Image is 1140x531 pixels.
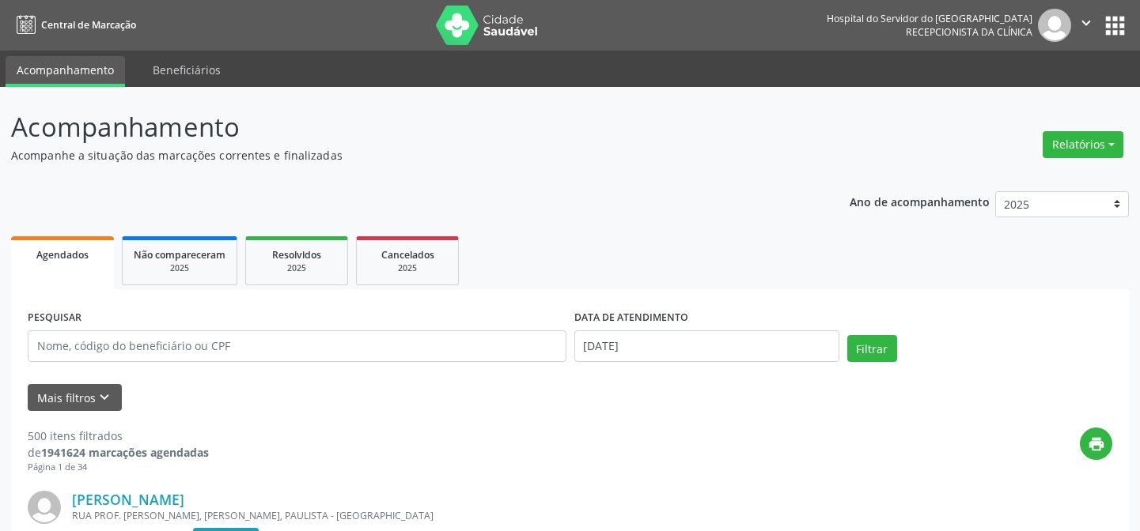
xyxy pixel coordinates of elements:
[28,384,122,412] button: Mais filtroskeyboard_arrow_down
[1088,435,1105,453] i: print
[36,248,89,262] span: Agendados
[41,18,136,32] span: Central de Marcação
[272,248,321,262] span: Resolvidos
[28,491,61,524] img: img
[72,491,184,508] a: [PERSON_NAME]
[11,107,793,147] p: Acompanhamento
[574,330,839,362] input: Selecione um intervalo
[134,262,225,274] div: 2025
[134,248,225,262] span: Não compareceram
[6,56,125,87] a: Acompanhamento
[1080,427,1112,460] button: print
[847,335,897,362] button: Filtrar
[850,191,990,211] p: Ano de acompanhamento
[41,445,209,460] strong: 1941624 marcações agendadas
[1071,9,1101,42] button: 
[28,330,566,362] input: Nome, código do beneficiário ou CPF
[72,509,875,522] div: RUA PROF. [PERSON_NAME], [PERSON_NAME], PAULISTA - [GEOGRAPHIC_DATA]
[142,56,232,84] a: Beneficiários
[1101,12,1129,40] button: apps
[28,444,209,461] div: de
[1038,9,1071,42] img: img
[96,389,113,406] i: keyboard_arrow_down
[381,248,434,262] span: Cancelados
[28,306,81,330] label: PESQUISAR
[28,427,209,444] div: 500 itens filtrados
[368,262,447,274] div: 2025
[11,12,136,38] a: Central de Marcação
[906,25,1032,39] span: Recepcionista da clínica
[11,147,793,164] p: Acompanhe a situação das marcações correntes e finalizadas
[827,12,1032,25] div: Hospital do Servidor do [GEOGRAPHIC_DATA]
[574,306,688,330] label: DATA DE ATENDIMENTO
[28,461,209,474] div: Página 1 de 34
[1078,14,1095,32] i: 
[257,262,336,274] div: 2025
[1043,131,1123,158] button: Relatórios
